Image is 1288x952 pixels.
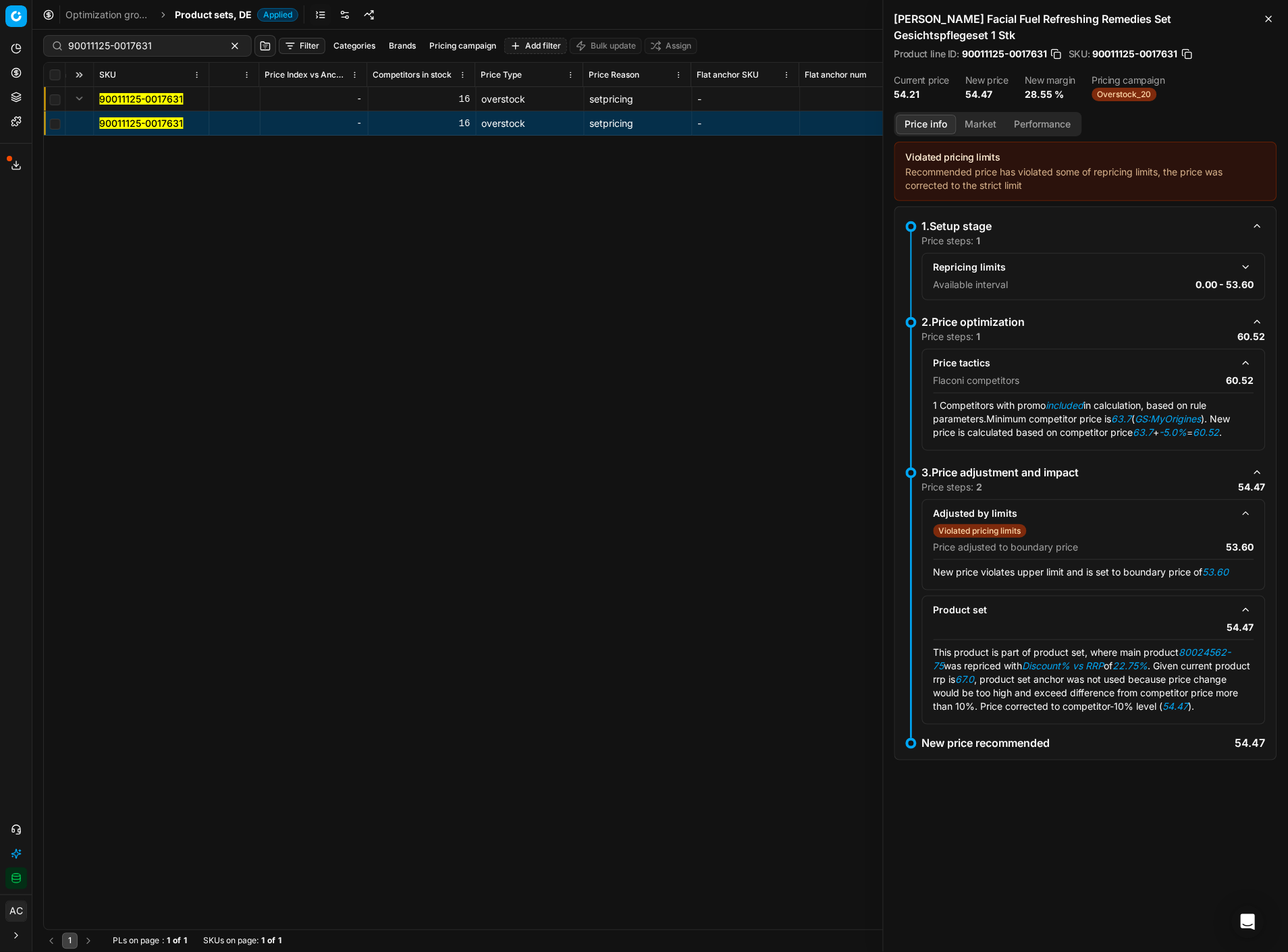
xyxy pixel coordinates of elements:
[977,481,983,493] strong: 2
[265,69,348,80] span: Price Index vs Anchor
[934,260,1233,274] div: Repricing limits
[934,603,1233,617] div: Product set
[65,8,152,22] a: Optimization groups
[1193,426,1220,438] em: 60.52
[1133,426,1154,438] em: 63.7
[589,69,640,80] span: Price Reason
[482,92,579,106] div: overstock
[934,356,1233,370] div: Price tactics
[5,901,27,922] button: AC
[279,38,325,54] button: Filter
[1203,566,1229,578] em: 53.60
[934,646,1251,712] span: This product is part of product set, where main product was repriced with of . Given current prod...
[1196,278,1254,291] p: 0.00 - 53.60
[698,92,795,106] div: -
[175,8,298,22] span: Product sets, DEApplied
[1046,399,1084,411] em: included
[203,936,259,947] span: SKUs on page :
[922,480,983,494] p: Price steps:
[1135,413,1202,424] em: GS:MyOrigines
[257,8,298,22] span: Applied
[6,901,26,922] span: AC
[570,38,642,54] button: Bulk update
[1160,426,1187,438] em: -5.0%
[113,936,187,947] div: :
[697,69,759,80] span: Flat anchor SKU
[266,92,363,106] div: -
[1238,330,1266,343] p: 60.52
[1163,700,1189,712] em: 54.47
[173,936,181,947] strong: of
[894,88,949,101] dd: 54.21
[1232,906,1264,939] div: Open Intercom Messenger
[922,314,1244,330] div: 2.Price optimization
[645,38,697,54] button: Assign
[934,413,1231,438] span: Minimum competitor price is ( ). New price is calculated based on competitor price + = .
[806,92,903,106] div: -
[965,76,1009,85] dt: New price
[965,88,1009,101] dd: 54.47
[1023,660,1104,671] em: Discount% vs RRP
[934,540,1079,554] p: Price adjusted to boundary price
[806,117,903,130] div: -
[374,92,471,106] div: 16
[894,76,949,85] dt: Current price
[934,278,1009,291] p: Available interval
[383,38,421,54] button: Brands
[698,117,795,130] div: -
[1112,413,1132,424] em: 63.7
[922,218,1244,234] div: 1.Setup stage
[922,234,981,248] p: Price steps:
[99,117,183,129] mark: 90011125-0017631
[934,374,1020,387] p: Flaconi competitors
[1227,621,1254,634] p: 54.47
[1092,88,1157,101] span: Overstock_20
[1093,47,1178,61] span: 90011125-0017631
[957,115,1006,134] button: Market
[1025,76,1076,85] dt: New margin
[939,526,1021,536] p: Violated pricing limits
[167,936,170,947] strong: 1
[590,92,687,106] div: setpricing
[922,738,1050,749] p: New price recommended
[71,67,87,83] button: Expand all
[99,69,116,80] span: SKU
[261,936,265,947] strong: 1
[956,673,975,685] em: 67.0
[1025,88,1076,101] dd: 28.55 %
[934,399,1207,424] span: 1 Competitors with promo in calculation, based on rule parameters.
[590,117,687,130] div: setpricing
[1092,76,1165,85] dt: Pricing campaign
[906,150,1266,164] div: Violated pricing limits
[175,8,252,22] span: Product sets, DE
[1239,480,1266,494] p: 54.47
[977,331,981,342] strong: 1
[934,566,1229,578] span: New price violates upper limit and is set to boundary price of
[43,933,97,949] nav: pagination
[278,936,281,947] strong: 1
[266,117,363,130] div: -
[896,115,957,134] button: Price info
[906,165,1266,192] div: Recommended price has violated some of repricing limits, the price was corrected to the strict limit
[65,8,298,22] nav: breadcrumb
[934,507,1233,520] div: Adjusted by limits
[1113,660,1148,671] em: 22.75%
[373,69,452,80] span: Competitors in stock
[374,117,471,130] div: 16
[99,117,183,130] button: 90011125-0017631
[894,49,959,59] span: Product line ID :
[99,92,183,106] button: 90011125-0017631
[805,69,867,80] span: Flat anchor num
[1006,115,1080,134] button: Performance
[43,933,59,949] button: Go to previous page
[184,936,187,947] strong: 1
[1227,540,1254,554] p: 53.60
[267,936,275,947] strong: of
[68,39,216,53] input: Search by SKU or title
[71,90,87,107] button: Expand
[113,936,159,947] span: PLs on page
[328,38,381,54] button: Categories
[977,235,981,246] strong: 1
[80,933,97,949] button: Go to next page
[922,330,981,343] p: Price steps:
